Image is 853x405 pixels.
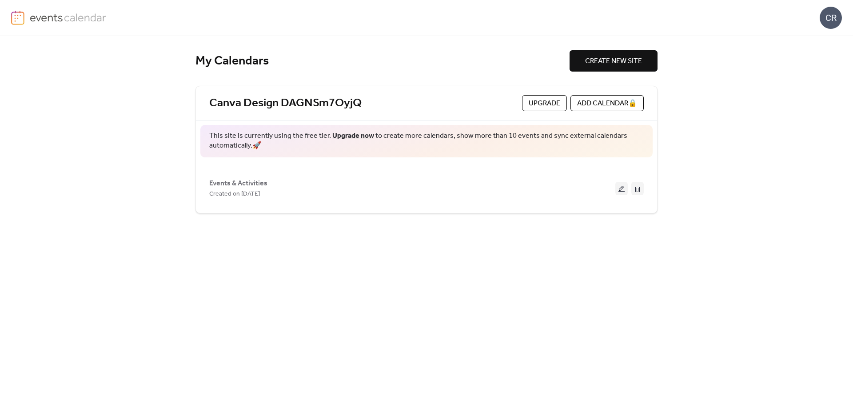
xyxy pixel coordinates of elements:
a: Upgrade now [332,129,374,143]
span: Created on [DATE] [209,189,260,200]
div: My Calendars [195,53,570,69]
button: Upgrade [522,95,567,111]
span: Events & Activities [209,178,267,189]
img: logo [11,11,24,25]
button: CREATE NEW SITE [570,50,658,72]
img: logo-type [30,11,107,24]
a: Events & Activities [209,181,267,186]
div: CR [820,7,842,29]
span: CREATE NEW SITE [585,56,642,67]
span: Upgrade [529,98,560,109]
a: Canva Design DAGNSm7OyjQ [209,96,362,111]
span: This site is currently using the free tier. to create more calendars, show more than 10 events an... [209,131,644,151]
